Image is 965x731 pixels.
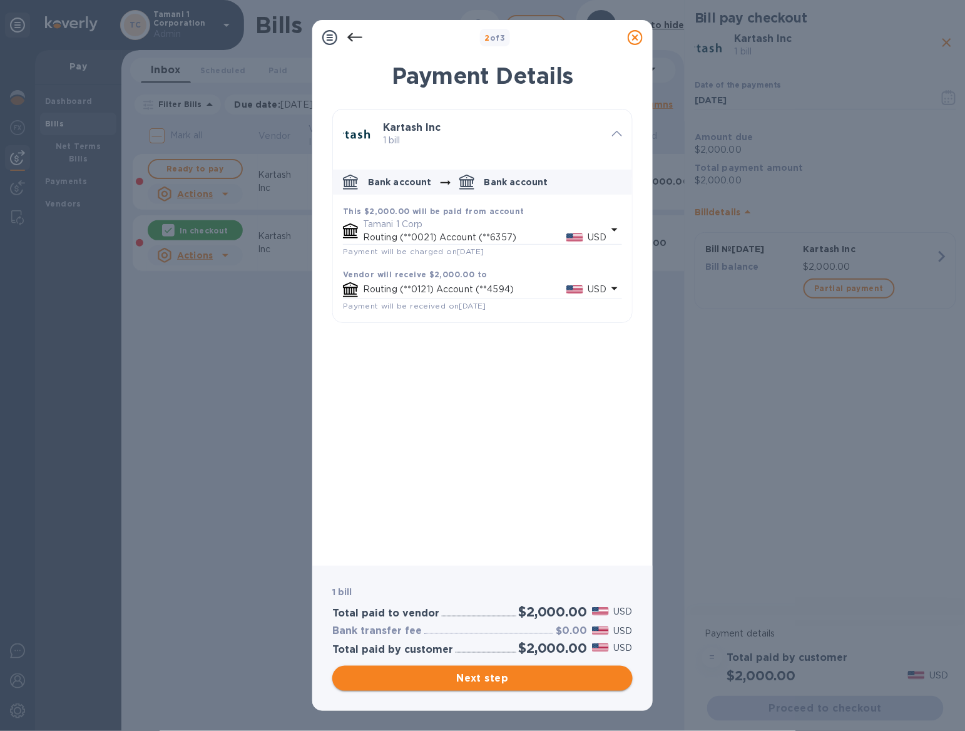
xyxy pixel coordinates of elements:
[614,625,633,638] p: USD
[383,134,602,147] p: 1 bill
[343,247,484,256] span: Payment will be charged on [DATE]
[363,218,607,231] p: Tamani 1 Corp
[592,643,609,652] img: USD
[614,605,633,618] p: USD
[383,121,441,133] b: Kartash Inc
[368,176,432,188] p: Bank account
[519,604,587,620] h2: $2,000.00
[363,283,566,296] p: Routing (**0121) Account (**4594)
[332,666,633,691] button: Next step
[485,33,506,43] b: of 3
[566,233,583,242] img: USD
[333,165,632,322] div: default-method
[332,625,422,637] h3: Bank transfer fee
[343,301,486,310] span: Payment will be received on [DATE]
[332,608,439,620] h3: Total paid to vendor
[333,110,632,160] div: Kartash Inc 1 bill
[614,642,633,655] p: USD
[556,625,587,637] h3: $0.00
[484,176,548,188] p: Bank account
[343,207,524,216] b: This $2,000.00 will be paid from account
[332,644,453,656] h3: Total paid by customer
[566,285,583,294] img: USD
[343,270,488,279] b: Vendor will receive $2,000.00 to
[332,63,633,89] h1: Payment Details
[485,33,490,43] span: 2
[332,587,352,597] b: 1 bill
[363,231,566,244] p: Routing (**0021) Account (**6357)
[588,231,607,244] p: USD
[342,671,623,686] span: Next step
[519,640,587,656] h2: $2,000.00
[592,607,609,616] img: USD
[592,626,609,635] img: USD
[588,283,607,296] p: USD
